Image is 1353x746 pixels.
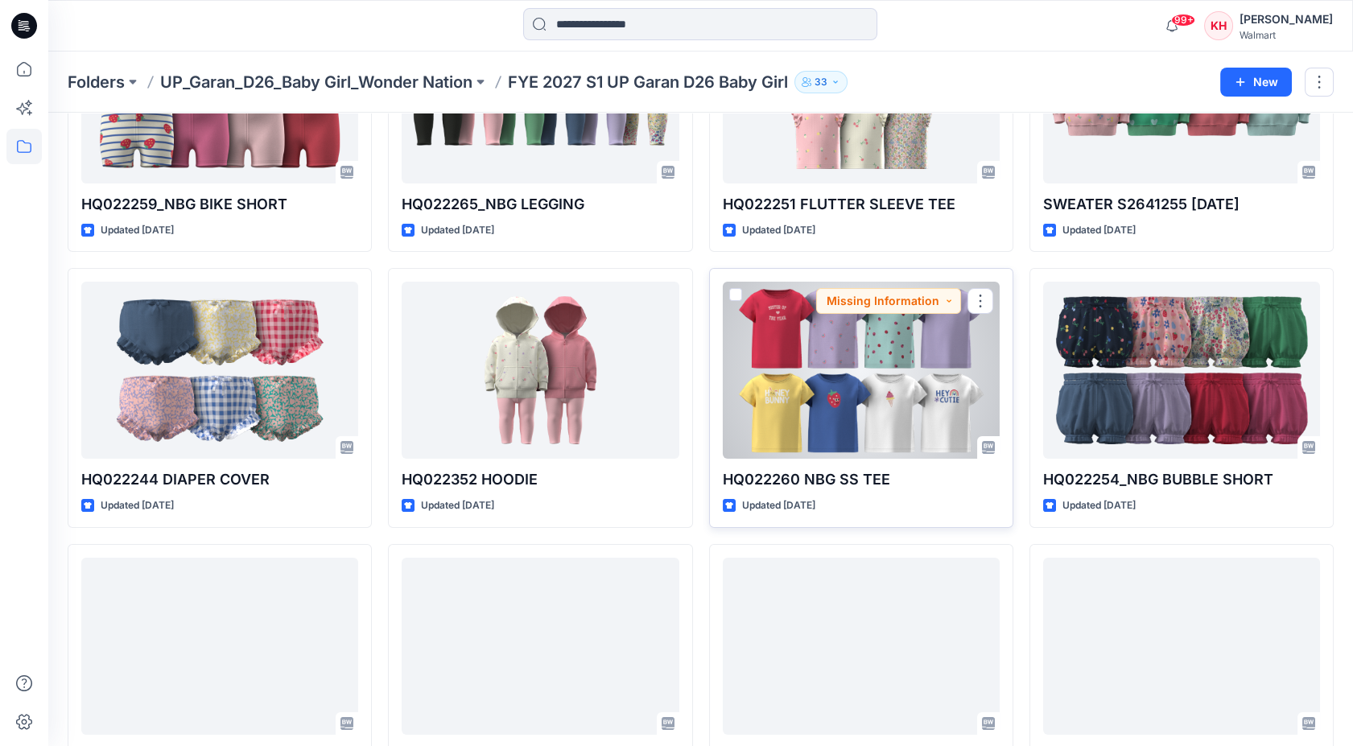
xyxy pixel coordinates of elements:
p: HQ022265_NBG LEGGING [402,193,679,216]
div: [PERSON_NAME] [1240,10,1333,29]
p: HQ022259_NBG BIKE SHORT [81,193,358,216]
a: HQ022246 NBG FASHION BOTTOM [402,558,679,735]
div: Walmart [1240,29,1333,41]
p: Updated [DATE] [742,497,815,514]
p: Updated [DATE] [421,222,494,239]
p: Updated [DATE] [101,497,174,514]
a: Folders [68,71,125,93]
a: HQ022263_NBG TANK BODYSUIT [1043,558,1320,735]
a: HQ022352 HOODIE [402,282,679,459]
a: HQ022254_NBG BUBBLE SHORT [1043,282,1320,459]
p: Updated [DATE] [101,222,174,239]
button: 33 [794,71,848,93]
p: HQ022254_NBG BUBBLE SHORT [1043,468,1320,491]
p: Updated [DATE] [1062,497,1136,514]
p: FYE 2027 S1 UP Garan D26 Baby Girl [508,71,788,93]
p: SWEATER S2641255 [DATE] [1043,193,1320,216]
p: 33 [815,73,827,91]
a: UP_Garan_D26_Baby Girl_Wonder Nation [160,71,472,93]
p: HQ022352 HOODIE [402,468,679,491]
p: HQ022251 FLUTTER SLEEVE TEE [723,193,1000,216]
span: 99+ [1171,14,1195,27]
p: Updated [DATE] [1062,222,1136,239]
a: HQ022260 NBG SS TEE [723,282,1000,459]
p: HQ022244 DIAPER COVER [81,468,358,491]
div: KH [1204,11,1233,40]
p: Updated [DATE] [742,222,815,239]
a: HQ022245 NBG FASHION WOVEN JOGGER 1 [81,558,358,735]
button: New [1220,68,1292,97]
a: HQ022244 DIAPER COVER [81,282,358,459]
p: Updated [DATE] [421,497,494,514]
a: HQ TBD JOGGER S2641262 [723,558,1000,735]
p: HQ022260 NBG SS TEE [723,468,1000,491]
